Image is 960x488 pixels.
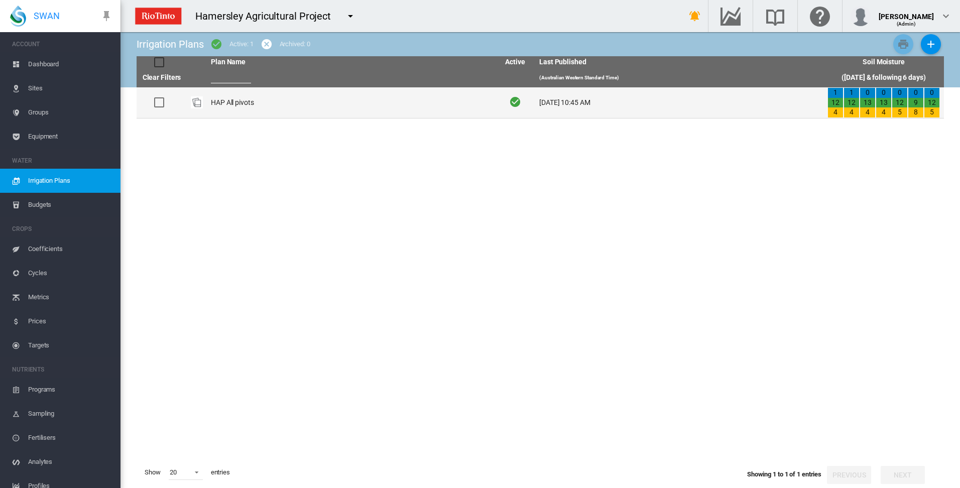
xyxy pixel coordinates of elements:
span: NUTRIENTS [12,361,112,378]
button: icon-bell-ring [685,6,705,26]
div: Archived: 0 [280,40,310,49]
div: 4 [876,107,891,117]
img: profile.jpg [851,6,871,26]
md-icon: icon-menu-down [344,10,356,22]
td: HAP All pivots [207,87,495,118]
button: Add New Plan [921,34,941,54]
button: Previous [827,466,871,484]
md-icon: Search the knowledge base [763,10,787,22]
div: 13 [860,98,875,108]
div: Plan Id: 17653 [191,96,203,108]
button: Print Irrigation Plans [893,34,913,54]
button: Next [881,466,925,484]
span: Showing 1 to 1 of 1 entries [747,470,821,478]
div: 0 [924,88,939,98]
div: Hamersley Agricultural Project [195,9,340,23]
img: SWAN-Landscape-Logo-Colour-drop.png [10,6,26,27]
md-icon: icon-plus [925,38,937,50]
span: Targets [28,333,112,357]
div: 20 [170,468,177,476]
div: 5 [924,107,939,117]
span: Irrigation Plans [28,169,112,193]
th: (Australian Western Standard Time) [535,68,823,87]
div: 4 [860,107,875,117]
span: Fertilisers [28,426,112,450]
span: CROPS [12,221,112,237]
div: 4 [844,107,859,117]
span: WATER [12,153,112,169]
md-icon: icon-printer [897,38,909,50]
th: ([DATE] & following 6 days) [823,68,944,87]
div: 0 [892,88,907,98]
span: Equipment [28,125,112,149]
span: Dashboard [28,52,112,76]
div: Irrigation Plans [137,37,203,51]
span: (Admin) [897,21,916,27]
div: 9 [908,98,923,108]
span: Sites [28,76,112,100]
div: 0 [908,88,923,98]
img: ZPXdBAAAAAElFTkSuQmCC [131,4,185,29]
div: [PERSON_NAME] [879,8,934,18]
span: Analytes [28,450,112,474]
div: 12 [844,98,859,108]
div: 8 [908,107,923,117]
div: 1 [844,88,859,98]
span: Sampling [28,402,112,426]
md-icon: icon-pin [100,10,112,22]
td: [DATE] 10:45 AM [535,87,823,118]
span: SWAN [34,10,60,22]
th: Soil Moisture [823,56,944,68]
span: Prices [28,309,112,333]
div: 1 [828,88,843,98]
div: 12 [828,98,843,108]
span: entries [207,464,234,481]
td: 1 12 4 1 12 4 0 13 4 0 13 4 0 12 5 0 9 8 0 12 5 [823,87,944,118]
a: Clear Filters [143,73,181,81]
div: Active: 1 [229,40,253,49]
md-icon: icon-chevron-down [940,10,952,22]
md-icon: Go to the Data Hub [718,10,743,22]
div: 4 [828,107,843,117]
th: Active [495,56,535,68]
div: 5 [892,107,907,117]
div: 12 [924,98,939,108]
md-icon: icon-bell-ring [689,10,701,22]
md-icon: icon-checkbox-marked-circle [210,38,222,50]
img: product-image-placeholder.png [191,96,203,108]
span: Cycles [28,261,112,285]
div: 0 [860,88,875,98]
span: ACCOUNT [12,36,112,52]
div: 12 [892,98,907,108]
th: Last Published [535,56,823,68]
div: 13 [876,98,891,108]
span: Coefficients [28,237,112,261]
md-icon: icon-cancel [261,38,273,50]
span: Show [141,464,165,481]
span: Groups [28,100,112,125]
div: 0 [876,88,891,98]
th: Plan Name [207,56,495,68]
md-icon: Click here for help [808,10,832,22]
button: icon-menu-down [340,6,361,26]
span: Programs [28,378,112,402]
span: Budgets [28,193,112,217]
span: Metrics [28,285,112,309]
